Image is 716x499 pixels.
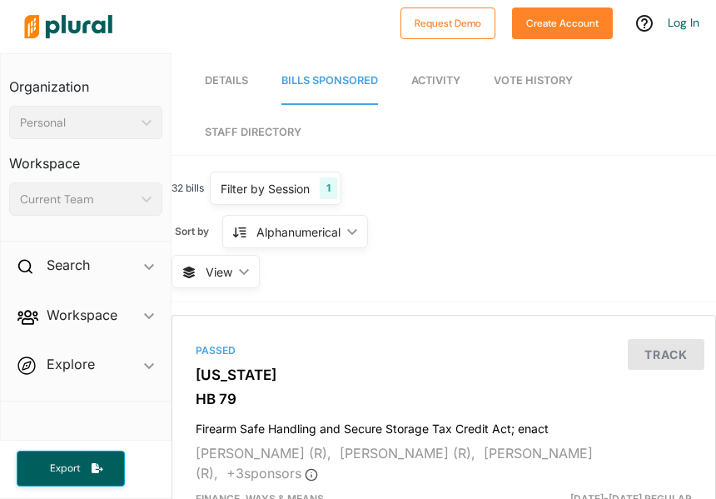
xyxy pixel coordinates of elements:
[494,57,573,105] a: Vote History
[256,223,341,241] div: Alphanumerical
[340,445,475,462] span: [PERSON_NAME] (R),
[196,367,692,383] h3: [US_STATE]
[196,343,692,358] div: Passed
[175,224,222,239] span: Sort by
[221,180,310,197] div: Filter by Session
[205,109,301,155] a: Staff Directory
[205,57,248,105] a: Details
[512,13,613,31] a: Create Account
[20,114,135,132] div: Personal
[196,445,331,462] span: [PERSON_NAME] (R),
[196,414,692,437] h4: Firearm Safe Handling and Secure Storage Tax Credit Act; enact
[205,74,248,87] span: Details
[512,7,613,39] button: Create Account
[411,57,460,105] a: Activity
[17,451,125,487] button: Export
[196,391,692,407] h3: HB 79
[494,74,573,87] span: Vote History
[172,181,204,196] span: 32 bills
[400,13,495,31] a: Request Demo
[400,7,495,39] button: Request Demo
[206,263,232,281] span: View
[226,465,318,482] span: + 3 sponsor s
[281,74,378,87] span: Bills Sponsored
[47,256,90,274] h2: Search
[20,191,135,208] div: Current Team
[320,177,337,199] div: 1
[9,139,162,176] h3: Workspace
[196,445,593,482] span: [PERSON_NAME] (R),
[411,74,460,87] span: Activity
[628,339,704,370] button: Track
[281,57,378,105] a: Bills Sponsored
[38,462,92,476] span: Export
[9,62,162,99] h3: Organization
[668,15,699,30] a: Log In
